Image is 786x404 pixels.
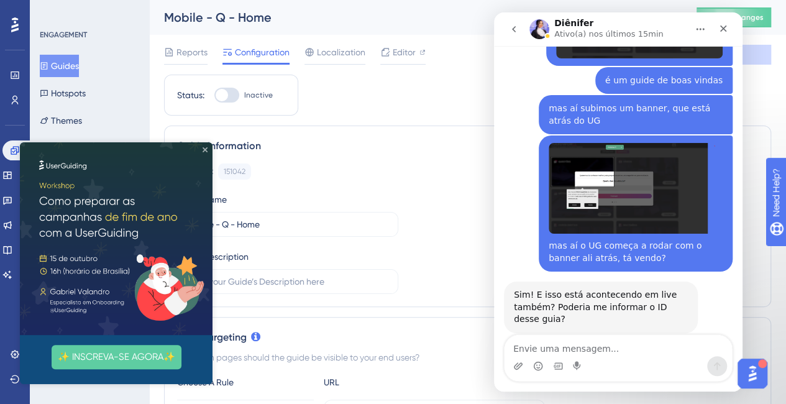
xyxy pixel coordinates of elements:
[177,139,758,154] div: Guide Information
[393,45,416,60] span: Editor
[176,45,208,60] span: Reports
[188,275,388,288] input: Type your Guide’s Description here
[40,82,86,104] button: Hotspots
[177,375,314,390] div: Choose A Rule
[177,88,204,103] div: Status:
[317,45,365,60] span: Localization
[177,330,758,345] div: Page Targeting
[164,9,665,26] div: Mobile - Q - Home
[224,167,245,177] div: 151042
[32,203,162,227] button: ✨ INSCREVA-SE AGORA✨
[244,90,273,100] span: Inactive
[29,3,78,18] span: Need Help?
[324,375,460,390] div: URL
[697,7,771,27] button: Publish Changes
[183,5,188,10] div: Close Preview
[734,355,771,392] iframe: UserGuiding AI Assistant Launcher
[188,218,388,231] input: Type your Guide’s Name here
[40,30,87,40] div: ENGAGEMENT
[177,249,249,264] div: Guide Description
[235,45,290,60] span: Configuration
[40,109,82,132] button: Themes
[177,350,758,365] div: On which pages should the guide be visible to your end users?
[494,12,743,392] iframe: Intercom live chat
[40,55,79,77] button: Guides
